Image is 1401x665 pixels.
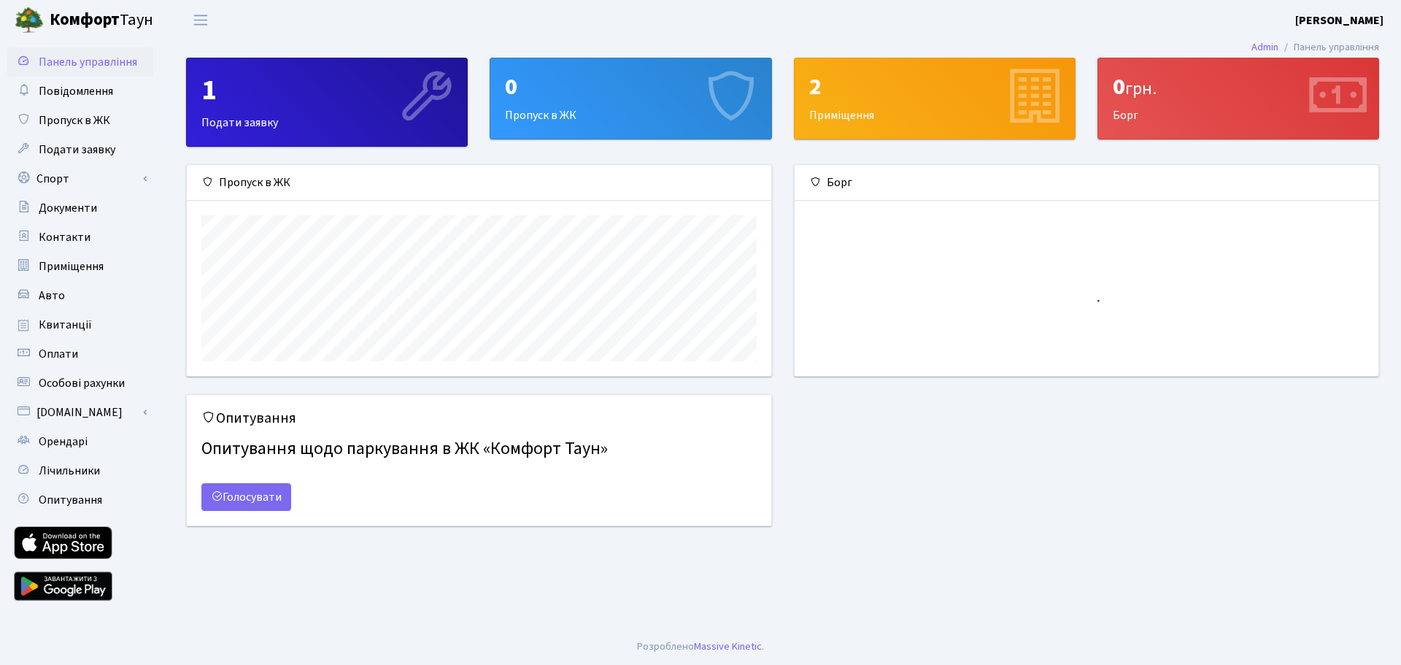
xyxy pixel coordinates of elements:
a: Особові рахунки [7,369,153,398]
a: Лічильники [7,456,153,485]
b: [PERSON_NAME] [1295,12,1383,28]
button: Переключити навігацію [182,8,219,32]
nav: breadcrumb [1230,32,1401,63]
a: Контакти [7,223,153,252]
span: Подати заявку [39,142,115,158]
span: Панель управління [39,54,137,70]
div: Борг [795,165,1379,201]
a: Приміщення [7,252,153,281]
a: Повідомлення [7,77,153,106]
span: Особові рахунки [39,375,125,391]
a: Опитування [7,485,153,515]
span: Повідомлення [39,83,113,99]
a: Голосувати [201,483,291,511]
span: Орендарі [39,434,88,450]
a: Панель управління [7,47,153,77]
a: Документи [7,193,153,223]
a: [DOMAIN_NAME] [7,398,153,427]
div: Приміщення [795,58,1075,139]
span: Квитанції [39,317,92,333]
div: . [637,639,764,655]
div: Подати заявку [187,58,467,146]
span: Приміщення [39,258,104,274]
span: Опитування [39,492,102,508]
div: Пропуск в ЖК [187,165,771,201]
a: 0Пропуск в ЖК [490,58,771,139]
a: Розроблено [637,639,694,654]
span: Пропуск в ЖК [39,112,110,128]
a: Орендарі [7,427,153,456]
div: 1 [201,73,452,108]
a: Спорт [7,164,153,193]
a: 2Приміщення [794,58,1076,139]
h5: Опитування [201,410,757,427]
a: 1Подати заявку [186,58,468,147]
span: грн. [1125,76,1157,101]
a: Подати заявку [7,135,153,164]
a: Оплати [7,339,153,369]
div: Пропуск в ЖК [490,58,771,139]
h4: Опитування щодо паркування в ЖК «Комфорт Таун» [201,433,757,466]
span: Документи [39,200,97,216]
div: 0 [505,73,756,101]
b: Комфорт [50,8,120,31]
img: logo.png [15,6,44,35]
span: Лічильники [39,463,100,479]
a: Massive Kinetic [694,639,762,654]
div: 0 [1113,73,1364,101]
div: Борг [1098,58,1378,139]
a: Admin [1251,39,1278,55]
a: Квитанції [7,310,153,339]
a: Пропуск в ЖК [7,106,153,135]
span: Контакти [39,229,90,245]
span: Авто [39,288,65,304]
a: [PERSON_NAME] [1295,12,1383,29]
span: Таун [50,8,153,33]
a: Авто [7,281,153,310]
li: Панель управління [1278,39,1379,55]
span: Оплати [39,346,78,362]
div: 2 [809,73,1060,101]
